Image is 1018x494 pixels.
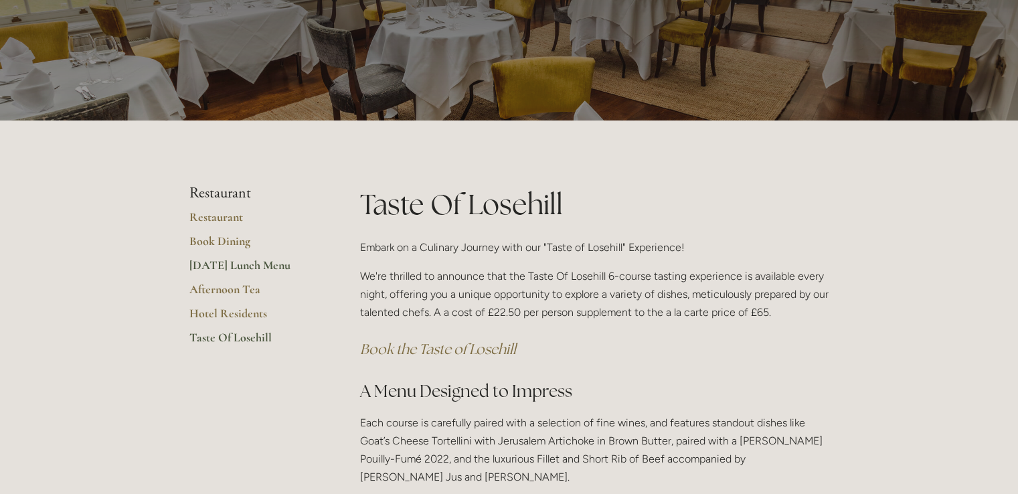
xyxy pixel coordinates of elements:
a: Book Dining [189,234,317,258]
li: Restaurant [189,185,317,202]
a: Hotel Residents [189,306,317,330]
a: Taste Of Losehill [189,330,317,354]
p: Each course is carefully paired with a selection of fine wines, and features standout dishes like... [360,414,829,487]
p: Embark on a Culinary Journey with our "Taste of Losehill" Experience! [360,238,829,256]
a: [DATE] Lunch Menu [189,258,317,282]
p: We're thrilled to announce that the Taste Of Losehill 6-course tasting experience is available ev... [360,267,829,322]
a: Afternoon Tea [189,282,317,306]
a: Restaurant [189,210,317,234]
h2: A Menu Designed to Impress [360,380,829,403]
h1: Taste Of Losehill [360,185,829,224]
a: Book the Taste of Losehill [360,340,516,358]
